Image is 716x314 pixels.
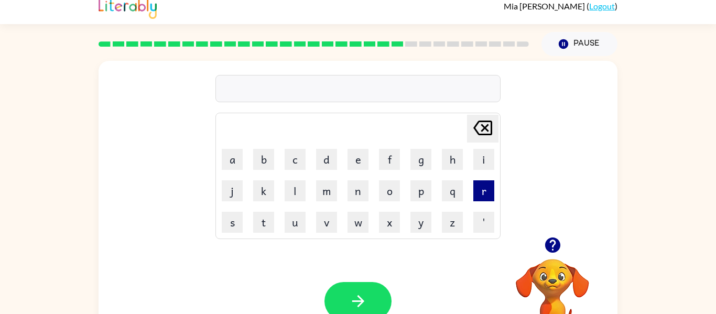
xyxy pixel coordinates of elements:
[253,180,274,201] button: k
[285,180,306,201] button: l
[589,1,615,11] a: Logout
[379,180,400,201] button: o
[253,149,274,170] button: b
[473,212,494,233] button: '
[410,212,431,233] button: y
[222,149,243,170] button: a
[348,212,368,233] button: w
[285,212,306,233] button: u
[316,149,337,170] button: d
[316,212,337,233] button: v
[410,180,431,201] button: p
[442,149,463,170] button: h
[379,149,400,170] button: f
[473,149,494,170] button: i
[253,212,274,233] button: t
[504,1,587,11] span: Mia [PERSON_NAME]
[222,212,243,233] button: s
[316,180,337,201] button: m
[285,149,306,170] button: c
[410,149,431,170] button: g
[379,212,400,233] button: x
[222,180,243,201] button: j
[348,149,368,170] button: e
[348,180,368,201] button: n
[442,180,463,201] button: q
[473,180,494,201] button: r
[504,1,617,11] div: ( )
[442,212,463,233] button: z
[541,32,617,56] button: Pause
